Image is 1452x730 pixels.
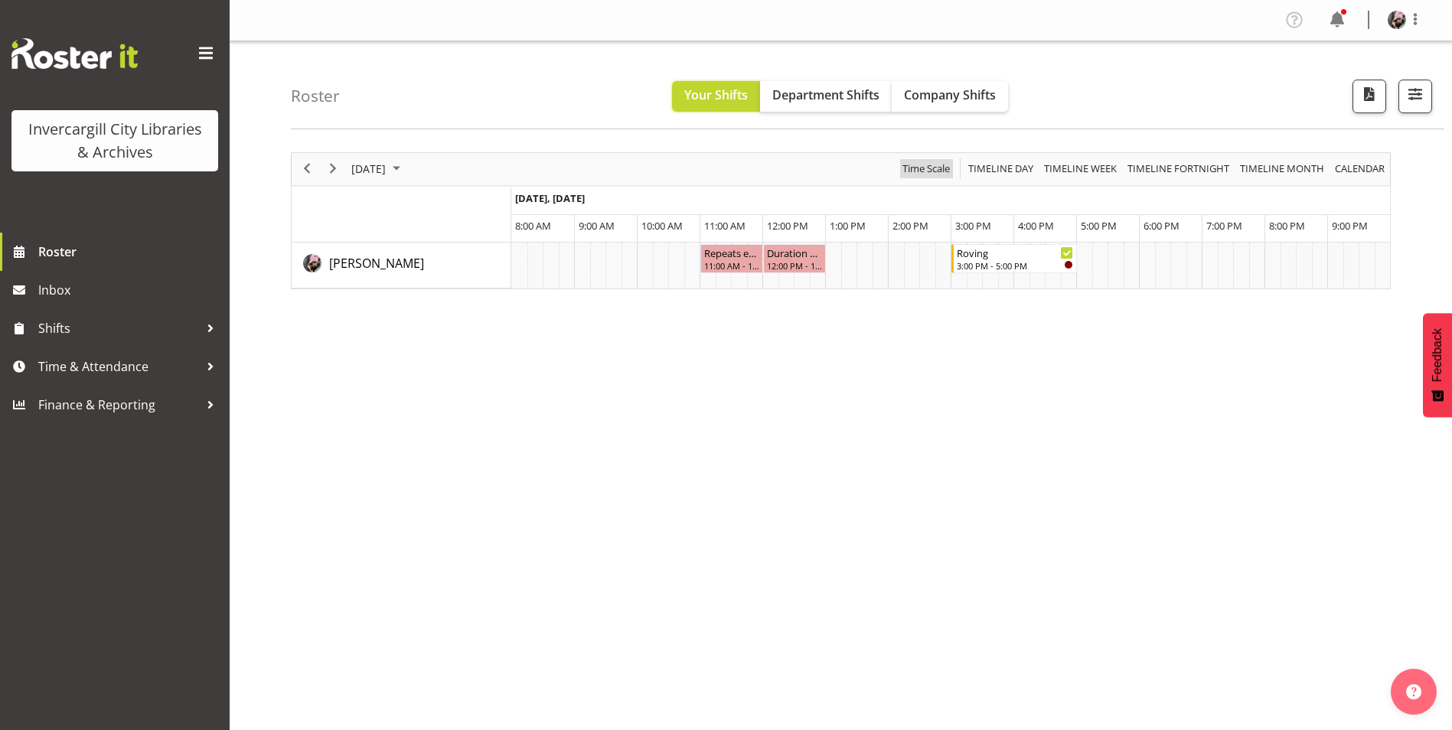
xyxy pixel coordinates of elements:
span: 2:00 PM [892,219,928,233]
span: 9:00 AM [579,219,615,233]
span: Time & Attendance [38,355,199,378]
div: next period [320,153,346,185]
span: Company Shifts [904,86,996,103]
div: previous period [294,153,320,185]
span: Timeline Fortnight [1126,159,1231,178]
div: October 9, 2025 [346,153,409,185]
td: Keyu Chen resource [292,243,511,288]
button: Fortnight [1125,159,1232,178]
span: 11:00 AM [704,219,746,233]
button: October 2025 [349,159,407,178]
button: Filter Shifts [1398,80,1432,113]
span: Roster [38,240,222,263]
div: Keyu Chen"s event - Repeats every thursday - Keyu Chen Begin From Thursday, October 9, 2025 at 11... [700,244,763,273]
img: keyu-chenf658e1896ed4c5c14a0b283e0d53a179.png [1388,11,1406,29]
button: Next [323,159,344,178]
button: Timeline Day [966,159,1036,178]
span: Your Shifts [684,86,748,103]
span: [PERSON_NAME] [329,255,424,272]
div: Invercargill City Libraries & Archives [27,118,203,164]
span: calendar [1333,159,1386,178]
div: Repeats every [DATE] - [PERSON_NAME] [704,245,759,260]
div: Timeline Day of October 9, 2025 [291,152,1391,289]
div: Duration 1 hours - [PERSON_NAME] [767,245,822,260]
div: Keyu Chen"s event - Duration 1 hours - Keyu Chen Begin From Thursday, October 9, 2025 at 12:00:00... [763,244,826,273]
span: Feedback [1431,328,1444,382]
span: Shifts [38,317,199,340]
button: Your Shifts [672,81,760,112]
img: help-xxl-2.png [1406,684,1421,699]
span: 5:00 PM [1081,219,1117,233]
button: Department Shifts [760,81,892,112]
span: Time Scale [901,159,951,178]
span: [DATE], [DATE] [515,191,585,205]
span: 9:00 PM [1332,219,1368,233]
span: 8:00 PM [1269,219,1305,233]
div: 3:00 PM - 5:00 PM [957,259,1073,272]
span: [DATE] [350,159,387,178]
span: Department Shifts [772,86,879,103]
button: Download a PDF of the roster for the current day [1352,80,1386,113]
a: [PERSON_NAME] [329,254,424,272]
span: 8:00 AM [515,219,551,233]
button: Company Shifts [892,81,1008,112]
span: 6:00 PM [1144,219,1180,233]
table: Timeline Day of October 9, 2025 [511,243,1390,288]
button: Previous [297,159,318,178]
button: Timeline Week [1042,159,1120,178]
button: Month [1333,159,1388,178]
span: 1:00 PM [830,219,866,233]
span: 7:00 PM [1206,219,1242,233]
button: Time Scale [900,159,953,178]
div: Roving [957,245,1073,260]
div: Keyu Chen"s event - Roving Begin From Thursday, October 9, 2025 at 3:00:00 PM GMT+13:00 Ends At T... [951,244,1077,273]
img: Rosterit website logo [11,38,138,69]
div: 12:00 PM - 1:00 PM [767,259,822,272]
h4: Roster [291,87,340,105]
span: Timeline Week [1043,159,1118,178]
span: Timeline Day [967,159,1035,178]
button: Feedback - Show survey [1423,313,1452,417]
span: 3:00 PM [955,219,991,233]
div: 11:00 AM - 12:00 PM [704,259,759,272]
span: 4:00 PM [1018,219,1054,233]
span: Timeline Month [1238,159,1326,178]
span: 10:00 AM [641,219,683,233]
span: 12:00 PM [767,219,808,233]
span: Finance & Reporting [38,393,199,416]
button: Timeline Month [1238,159,1327,178]
span: Inbox [38,279,222,301]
